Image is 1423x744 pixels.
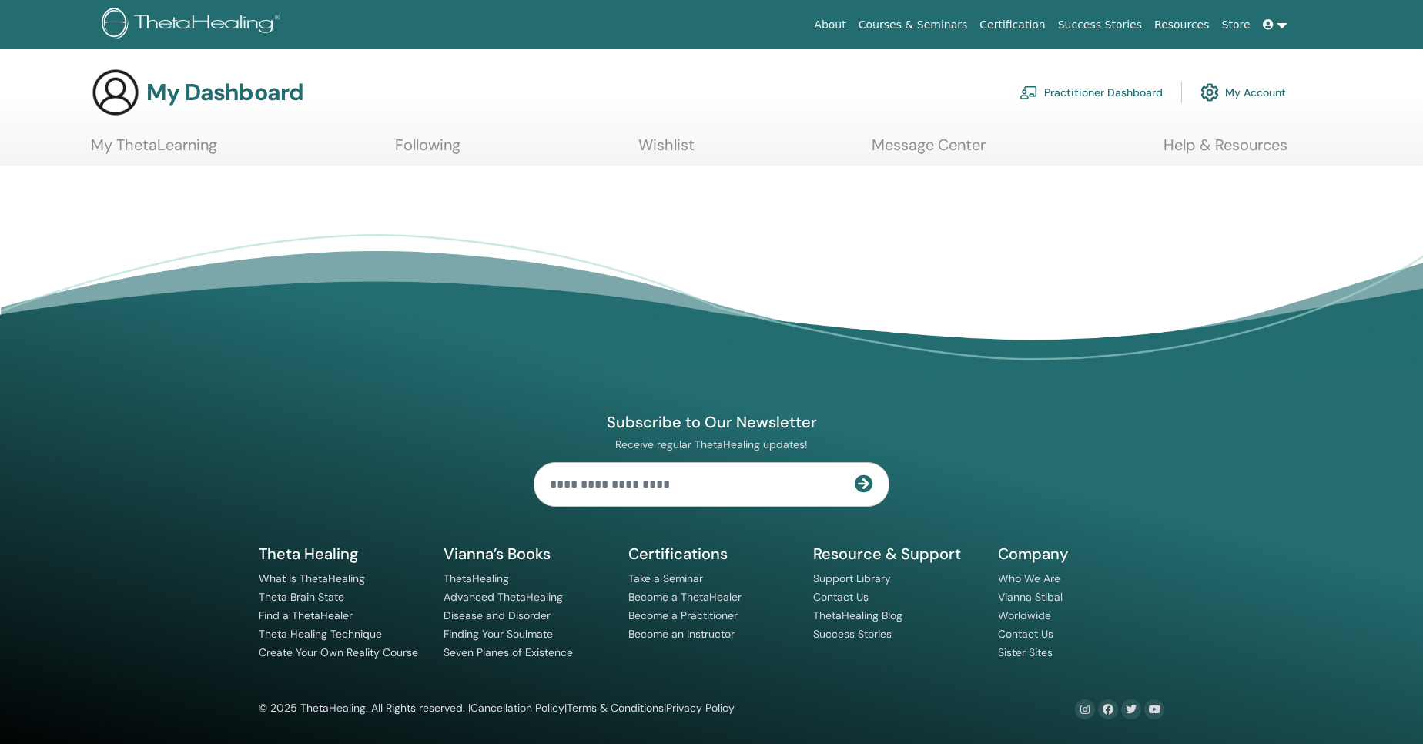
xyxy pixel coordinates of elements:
[998,590,1063,604] a: Vianna Stibal
[259,590,344,604] a: Theta Brain State
[534,437,889,451] p: Receive regular ThetaHealing updates!
[998,608,1051,622] a: Worldwide
[1052,11,1148,39] a: Success Stories
[813,627,892,641] a: Success Stories
[259,645,418,659] a: Create Your Own Reality Course
[1020,75,1163,109] a: Practitioner Dashboard
[1200,75,1286,109] a: My Account
[567,701,664,715] a: Terms & Conditions
[813,608,902,622] a: ThetaHealing Blog
[259,627,382,641] a: Theta Healing Technique
[444,590,563,604] a: Advanced ThetaHealing
[998,645,1053,659] a: Sister Sites
[808,11,852,39] a: About
[444,645,573,659] a: Seven Planes of Existence
[1164,136,1287,166] a: Help & Resources
[444,571,509,585] a: ThetaHealing
[1020,85,1038,99] img: chalkboard-teacher.svg
[444,544,610,564] h5: Vianna’s Books
[973,11,1051,39] a: Certification
[91,136,217,166] a: My ThetaLearning
[259,571,365,585] a: What is ThetaHealing
[395,136,460,166] a: Following
[852,11,974,39] a: Courses & Seminars
[628,608,738,622] a: Become a Practitioner
[91,68,140,117] img: generic-user-icon.jpg
[1216,11,1257,39] a: Store
[638,136,695,166] a: Wishlist
[628,627,735,641] a: Become an Instructor
[259,699,735,718] div: © 2025 ThetaHealing. All Rights reserved. | | |
[470,701,564,715] a: Cancellation Policy
[872,136,986,166] a: Message Center
[1200,79,1219,106] img: cog.svg
[628,590,742,604] a: Become a ThetaHealer
[259,544,425,564] h5: Theta Healing
[102,8,286,42] img: logo.png
[146,79,303,106] h3: My Dashboard
[628,571,703,585] a: Take a Seminar
[444,608,551,622] a: Disease and Disorder
[998,571,1060,585] a: Who We Are
[444,627,553,641] a: Finding Your Soulmate
[259,608,353,622] a: Find a ThetaHealer
[1148,11,1216,39] a: Resources
[534,412,889,432] h4: Subscribe to Our Newsletter
[628,544,795,564] h5: Certifications
[813,544,979,564] h5: Resource & Support
[998,627,1053,641] a: Contact Us
[813,590,869,604] a: Contact Us
[998,544,1164,564] h5: Company
[666,701,735,715] a: Privacy Policy
[813,571,891,585] a: Support Library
